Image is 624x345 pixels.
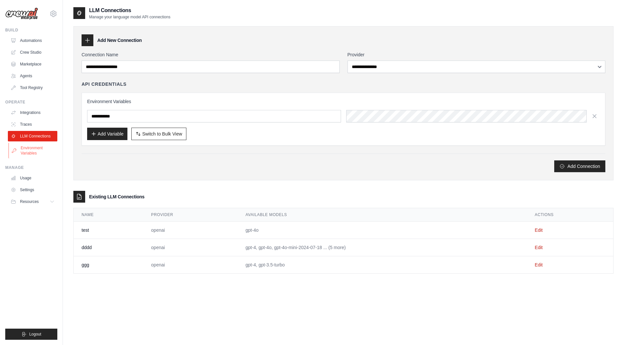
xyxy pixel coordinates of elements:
td: openai [143,239,237,256]
label: Provider [348,51,606,58]
td: ggg [74,256,143,274]
h3: Add New Connection [97,37,142,44]
a: Usage [8,173,57,183]
span: Switch to Bulk View [142,131,182,137]
button: Switch to Bulk View [131,128,186,140]
h3: Existing LLM Connections [89,193,144,200]
span: Logout [29,332,41,337]
button: Add Variable [87,128,127,140]
a: Environment Variables [9,143,58,158]
img: Logo [5,8,38,20]
a: LLM Connections [8,131,57,141]
td: gpt-4, gpt-3.5-turbo [238,256,527,274]
a: Edit [535,227,543,233]
td: gpt-4, gpt-4o, gpt-4o-mini-2024-07-18 ... (5 more) [238,239,527,256]
td: test [74,222,143,239]
button: Resources [8,196,57,207]
a: Tool Registry [8,82,57,93]
h4: API Credentials [82,81,126,87]
td: gpt-4o [238,222,527,239]
a: Crew Studio [8,47,57,58]
button: Add Connection [554,160,605,172]
th: Name [74,208,143,222]
a: Agents [8,71,57,81]
td: openai [143,256,237,274]
td: openai [143,222,237,239]
td: dddd [74,239,143,256]
h3: Environment Variables [87,98,600,105]
a: Integrations [8,107,57,118]
h2: LLM Connections [89,7,170,14]
a: Edit [535,245,543,250]
a: Traces [8,119,57,130]
a: Marketplace [8,59,57,69]
button: Logout [5,329,57,340]
th: Provider [143,208,237,222]
a: Edit [535,262,543,267]
th: Actions [527,208,613,222]
p: Manage your language model API connections [89,14,170,20]
a: Automations [8,35,57,46]
span: Resources [20,199,39,204]
label: Connection Name [82,51,340,58]
div: Operate [5,100,57,105]
div: Manage [5,165,57,170]
a: Settings [8,185,57,195]
div: Build [5,27,57,33]
th: Available Models [238,208,527,222]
